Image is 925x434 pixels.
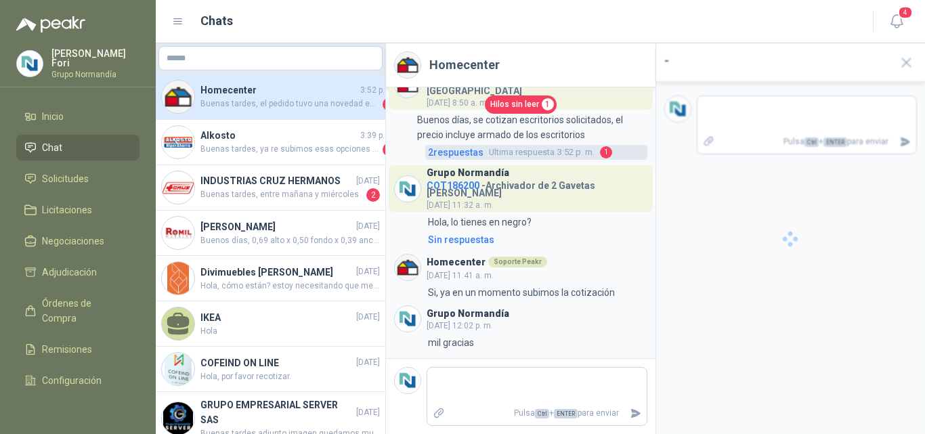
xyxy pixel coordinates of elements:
a: Negociaciones [16,228,139,254]
a: Inicio [16,104,139,129]
a: Adjudicación [16,259,139,285]
h3: Grupo Normandía [427,310,509,318]
a: Chat [16,135,139,160]
a: Company LogoINDUSTRIAS CRUZ HERMANOS[DATE]Buenas tardes, entre mañana y miércoles2 [156,165,385,211]
span: Remisiones [42,342,92,357]
span: Hilos sin leer [490,98,539,111]
h4: Alkosto [200,128,358,143]
span: ENTER [554,409,578,418]
img: Company Logo [162,353,194,385]
h4: [PERSON_NAME] [200,219,353,234]
p: [PERSON_NAME] Fori [51,49,139,68]
img: Logo peakr [16,16,85,32]
a: Company LogoCOFEIND ON LINE[DATE]Hola, por favor recotizar. [156,347,385,392]
h4: GRUPO EMPRESARIAL SERVER SAS [200,397,353,427]
a: Órdenes de Compra [16,290,139,331]
a: Remisiones [16,337,139,362]
span: 1 [542,98,554,110]
a: Hilos sin leer1 [485,95,557,114]
span: Hola, cómo están? estoy necesitando que me coticen 7 escritorios de 1 x 0,6 SIN cajones, [PERSON_... [200,280,380,292]
h4: Homecenter [200,83,358,97]
span: Buenas tardes, entre mañana y miércoles [200,188,364,202]
h3: Grupo Normandía [427,169,509,177]
h1: Chats [200,12,233,30]
span: COT186200 [427,180,479,191]
span: 4 [898,6,913,19]
a: Configuración [16,368,139,393]
span: [DATE] [356,175,380,188]
div: Soporte Peakr [488,257,547,267]
span: Buenas tardes, ya re subimos esas opciones disponibles por el momento [200,143,380,156]
a: IKEA[DATE]Hola [156,301,385,347]
span: Chat [42,140,62,155]
button: Enviar [624,402,647,425]
a: Company LogoAlkosto3:39 p. m.Buenas tardes, ya re subimos esas opciones disponibles por el momento1 [156,120,385,165]
span: Configuración [42,373,102,388]
div: Sin respuestas [428,232,494,247]
a: Company Logo[PERSON_NAME][DATE]Buenos días, 0,69 alto x 0,50 fondo x 0,39 ancho [156,211,385,256]
span: [DATE] [356,356,380,369]
h2: Homecenter [429,56,500,74]
h4: COFEIND ON LINE [200,355,353,370]
span: Inicio [42,109,64,124]
img: Company Logo [395,176,421,202]
span: Adjudicación [42,265,97,280]
span: 3:52 p. m. [489,146,595,159]
button: 4 [884,9,909,34]
span: [DATE] [356,220,380,233]
span: 2 [366,188,380,202]
span: [DATE] [356,311,380,324]
img: Company Logo [162,81,194,113]
img: Company Logo [395,255,421,280]
span: [DATE] [356,265,380,278]
span: [DATE] 11:41 a. m. [427,271,494,280]
span: Hola [200,325,380,338]
a: Company LogoHomecenter3:52 p. m.Buenas tardes, el pedido tuvo una novedad en la entrega a más tar... [156,74,385,120]
span: Buenas tardes, el pedido tuvo una novedad en la entrega a más tardar se estaría entregando el día... [200,97,380,111]
img: Company Logo [395,306,421,332]
img: Company Logo [17,51,43,77]
p: Hola, lo tienes en negro? [428,215,532,230]
a: 2respuestasUltima respuesta3:52 p. m.1 [425,145,647,160]
a: Manuales y ayuda [16,399,139,425]
span: Órdenes de Compra [42,296,127,326]
a: Company LogoDivimuebles [PERSON_NAME][DATE]Hola, cómo están? estoy necesitando que me coticen 7 e... [156,256,385,301]
span: Buenos días, 0,69 alto x 0,50 fondo x 0,39 ancho [200,234,380,247]
span: Licitaciones [42,202,92,217]
h4: IKEA [200,310,353,325]
span: [DATE] 11:32 a. m. [427,200,494,210]
img: Company Logo [162,262,194,295]
label: Adjuntar archivos [427,402,450,425]
span: [DATE] 12:02 p. m. [427,321,493,330]
span: 2 respuesta s [428,145,483,160]
a: Licitaciones [16,197,139,223]
span: 3:39 p. m. [360,129,396,142]
h3: Homecenter [427,259,486,266]
span: Hola, por favor recotizar. [200,370,380,383]
img: Company Logo [162,126,194,158]
span: Ultima respuesta [489,146,555,159]
p: Buenos días, se cotizan escritorios solicitados, el precio incluye armado de los escritorios [417,112,647,142]
p: Grupo Normandía [51,70,139,79]
p: mil gracias [428,335,474,350]
span: 1 [383,97,396,111]
p: Pulsa + para enviar [450,402,624,425]
span: 1 [600,146,612,158]
p: Si, ya en un momento subimos la cotización [428,285,615,300]
img: Company Logo [395,52,421,78]
h4: Divimuebles [PERSON_NAME] [200,265,353,280]
span: Ctrl [535,409,549,418]
img: Company Logo [162,217,194,249]
span: Solicitudes [42,171,89,186]
img: Company Logo [395,368,421,393]
span: Negociaciones [42,234,104,248]
a: Solicitudes [16,166,139,192]
span: 1 [383,143,396,156]
h4: INDUSTRIAS CRUZ HERMANOS [200,173,353,188]
span: 3:52 p. m. [360,84,396,97]
span: [DATE] [356,406,380,419]
img: Company Logo [162,171,194,204]
a: Sin respuestas [425,232,647,247]
h4: - Archivador de 2 Gavetas [PERSON_NAME] [427,177,647,197]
